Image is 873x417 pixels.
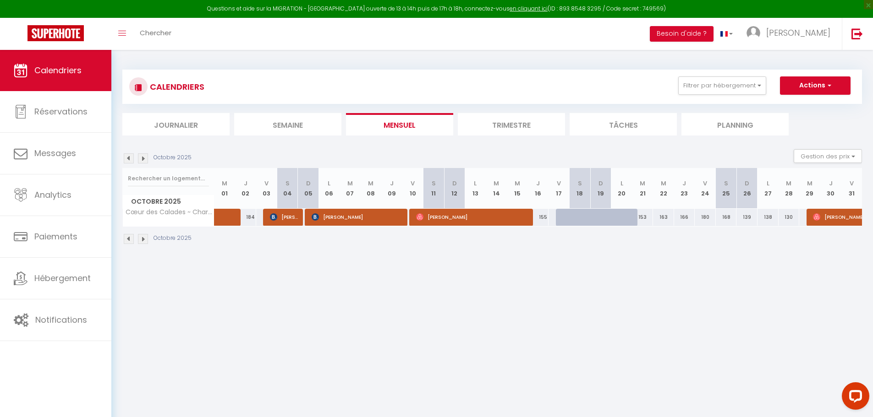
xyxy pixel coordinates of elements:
a: en cliquant ici [510,5,548,12]
th: 11 [423,168,444,209]
abbr: M [368,179,373,188]
span: Notifications [35,314,87,325]
div: 168 [716,209,737,226]
th: 12 [444,168,465,209]
abbr: S [432,179,436,188]
span: Cœur des Calades ~ Charme & Élégance Intemporels [124,209,216,216]
abbr: L [474,179,477,188]
th: 03 [256,168,277,209]
div: 163 [653,209,674,226]
abbr: V [557,179,561,188]
li: Mensuel [346,113,453,135]
th: 28 [779,168,800,209]
th: 14 [486,168,507,209]
abbr: M [786,179,791,188]
input: Rechercher un logement... [128,170,209,187]
span: [PERSON_NAME] [416,208,528,226]
li: Trimestre [458,113,565,135]
div: 166 [674,209,695,226]
abbr: V [850,179,854,188]
span: [PERSON_NAME] [270,208,298,226]
abbr: V [703,179,707,188]
abbr: J [244,179,247,188]
th: 05 [298,168,319,209]
abbr: S [286,179,290,188]
abbr: D [452,179,457,188]
th: 23 [674,168,695,209]
li: Journalier [122,113,230,135]
th: 27 [758,168,779,209]
li: Planning [681,113,789,135]
abbr: M [222,179,227,188]
div: 153 [632,209,653,226]
button: Actions [780,76,851,95]
abbr: D [306,179,311,188]
th: 18 [570,168,591,209]
abbr: S [578,179,582,188]
img: ... [747,26,760,40]
th: 10 [402,168,423,209]
p: Octobre 2025 [154,234,192,243]
span: Octobre 2025 [123,195,214,208]
span: Chercher [140,28,171,38]
span: Analytics [34,189,71,200]
abbr: D [745,179,749,188]
abbr: M [494,179,499,188]
abbr: M [807,179,813,188]
li: Semaine [234,113,341,135]
th: 19 [590,168,611,209]
th: 31 [841,168,862,209]
th: 24 [695,168,716,209]
img: logout [851,28,863,39]
th: 30 [820,168,841,209]
abbr: M [661,179,666,188]
th: 06 [318,168,340,209]
div: 139 [736,209,758,226]
th: 15 [507,168,528,209]
span: [PERSON_NAME] [766,27,830,38]
th: 07 [340,168,361,209]
abbr: J [536,179,540,188]
li: Tâches [570,113,677,135]
span: Hébergement [34,272,91,284]
abbr: M [640,179,645,188]
th: 20 [611,168,632,209]
div: 155 [527,209,549,226]
p: Octobre 2025 [154,153,192,162]
div: 130 [779,209,800,226]
th: 09 [381,168,402,209]
a: Chercher [133,18,178,50]
abbr: M [347,179,353,188]
th: 26 [736,168,758,209]
abbr: L [620,179,623,188]
abbr: V [264,179,269,188]
th: 04 [277,168,298,209]
th: 13 [465,168,486,209]
abbr: L [328,179,330,188]
abbr: J [390,179,394,188]
th: 16 [527,168,549,209]
th: 22 [653,168,674,209]
abbr: J [829,179,833,188]
h3: CALENDRIERS [148,76,204,97]
span: Messages [34,147,76,159]
th: 01 [214,168,236,209]
th: 29 [799,168,820,209]
th: 21 [632,168,653,209]
th: 02 [235,168,256,209]
a: ... [PERSON_NAME] [740,18,842,50]
img: Super Booking [27,25,84,41]
abbr: S [724,179,728,188]
span: Calendriers [34,65,82,76]
span: Réservations [34,106,88,117]
button: Gestion des prix [794,149,862,163]
abbr: L [767,179,769,188]
span: Paiements [34,231,77,242]
div: 180 [695,209,716,226]
abbr: D [598,179,603,188]
span: [PERSON_NAME] [312,208,403,226]
abbr: V [411,179,415,188]
button: Filtrer par hébergement [678,76,766,95]
iframe: LiveChat chat widget [835,379,873,417]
